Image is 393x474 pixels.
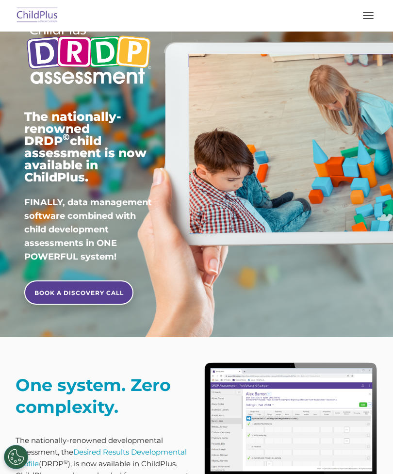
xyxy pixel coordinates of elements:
[16,447,187,468] a: Desired Results Developmental Profile
[63,131,70,143] sup: ©
[24,109,147,184] span: The nationally-renowned DRDP child assessment is now available in ChildPlus.
[24,280,133,305] a: BOOK A DISCOVERY CALL
[24,197,152,262] span: FINALLY, data management software combined with child development assessments in ONE POWERFUL sys...
[15,4,60,27] img: ChildPlus by Procare Solutions
[4,445,28,469] button: Cookies Settings
[24,15,153,94] img: Copyright - DRDP Logo Light
[16,375,171,417] strong: One system. Zero complexity.
[64,458,68,465] sup: ©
